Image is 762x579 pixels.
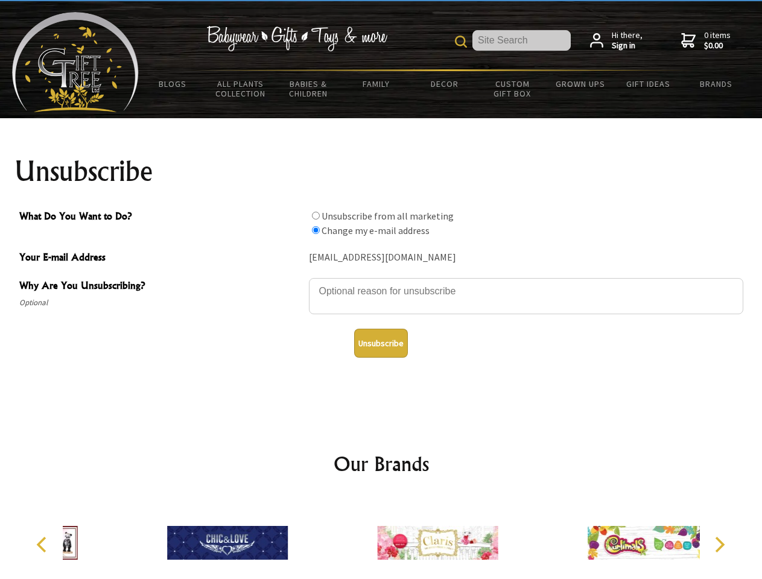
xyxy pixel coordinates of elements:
img: Babywear - Gifts - Toys & more [206,26,387,51]
a: Family [343,71,411,96]
a: BLOGS [139,71,207,96]
label: Unsubscribe from all marketing [322,210,454,222]
input: Site Search [472,30,571,51]
a: 0 items$0.00 [681,30,731,51]
a: Hi there,Sign in [590,30,643,51]
span: 0 items [704,30,731,51]
a: Babies & Children [275,71,343,106]
a: Custom Gift Box [478,71,547,106]
img: product search [455,36,467,48]
a: Decor [410,71,478,96]
input: What Do You Want to Do? [312,212,320,220]
textarea: Why Are You Unsubscribing? [309,278,743,314]
span: Optional [19,296,303,310]
button: Next [706,531,732,558]
h1: Unsubscribe [14,157,748,186]
span: Your E-mail Address [19,250,303,267]
a: Grown Ups [546,71,614,96]
a: Brands [682,71,751,96]
img: Babyware - Gifts - Toys and more... [12,12,139,112]
button: Previous [30,531,57,558]
button: Unsubscribe [354,329,408,358]
input: What Do You Want to Do? [312,226,320,234]
label: Change my e-mail address [322,224,430,236]
span: Hi there, [612,30,643,51]
span: What Do You Want to Do? [19,209,303,226]
strong: $0.00 [704,40,731,51]
span: Why Are You Unsubscribing? [19,278,303,296]
h2: Our Brands [24,449,738,478]
div: [EMAIL_ADDRESS][DOMAIN_NAME] [309,248,743,267]
a: Gift Ideas [614,71,682,96]
strong: Sign in [612,40,643,51]
a: All Plants Collection [207,71,275,106]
